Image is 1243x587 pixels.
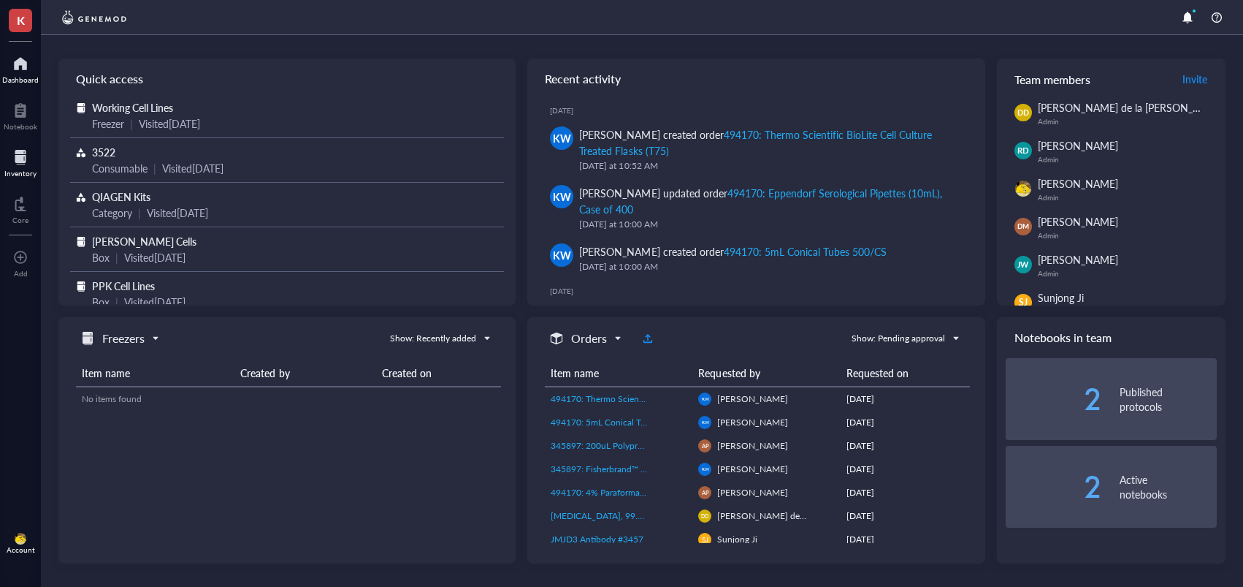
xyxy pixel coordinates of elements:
[1038,193,1217,202] div: Admin
[846,463,965,476] div: [DATE]
[701,513,709,519] span: DD
[376,360,500,387] th: Created on
[12,192,28,224] a: Core
[130,115,133,132] div: |
[579,186,942,216] div: 494170: Eppendorf Serological Pipettes (10mL), Case of 400
[571,330,607,347] h5: Orders
[4,122,37,131] div: Notebook
[551,510,686,523] a: [MEDICAL_DATA], 99.6%, ACS reagent, meets the requirements of Reag.Ph.Eur.
[1038,155,1217,164] div: Admin
[1038,290,1084,305] span: Sunjong Ji
[997,58,1225,99] div: Team members
[846,439,965,452] div: [DATE]
[1006,387,1103,411] div: 2
[551,439,1090,452] span: 345897: 200uL Polypropylene Gel Loading Tips For Universal Pipettes, RNase and DNase Free, Steril...
[1182,67,1208,91] button: Invite
[551,439,686,452] a: 345897: 200uL Polypropylene Gel Loading Tips For Universal Pipettes, RNase and DNase Free, Steril...
[551,416,686,429] a: 494170: 5mL Conical Tubes 500/CS
[717,463,788,475] span: [PERSON_NAME]
[701,489,708,496] span: AP
[1017,259,1029,270] span: JW
[1017,145,1029,157] span: RD
[1038,117,1225,126] div: Admin
[852,332,945,345] div: Show: Pending approval
[139,115,200,132] div: Visited [DATE]
[1120,385,1217,414] div: Published protocols
[115,249,118,265] div: |
[82,393,495,406] div: No items found
[1182,72,1207,86] span: Invite
[539,238,973,280] a: KW[PERSON_NAME] created order494170: 5mL Conical Tubes 500/CS[DATE] at 10:00 AM
[153,160,156,176] div: |
[846,486,965,499] div: [DATE]
[579,159,961,173] div: [DATE] at 10:52 AM
[124,294,186,310] div: Visited [DATE]
[717,416,788,428] span: [PERSON_NAME]
[551,463,686,476] a: 345897: Fisherbrand™ Absorbent Underpads
[527,58,984,99] div: Recent activity
[553,247,571,263] span: KW
[15,533,26,545] img: da48f3c6-a43e-4a2d-aade-5eac0d93827f.jpeg
[551,486,712,499] span: 494170: 4% Paraformaldehyde in PBS 1 L
[1017,221,1029,232] span: DM
[92,249,110,265] div: Box
[92,115,124,132] div: Freezer
[724,244,887,259] div: 494170: 5mL Conical Tubes 500/CS
[2,75,39,84] div: Dashboard
[12,216,28,224] div: Core
[551,416,691,428] span: 494170: 5mL Conical Tubes 500/CS
[1038,252,1118,267] span: [PERSON_NAME]
[579,126,961,159] div: [PERSON_NAME] created order
[702,535,708,544] span: SJ
[1006,475,1103,499] div: 2
[1015,181,1031,197] img: da48f3c6-a43e-4a2d-aade-5eac0d93827f.jpeg
[58,58,516,99] div: Quick access
[124,249,186,265] div: Visited [DATE]
[162,160,223,176] div: Visited [DATE]
[701,420,708,425] span: KW
[692,360,840,387] th: Requested by
[551,510,857,522] span: [MEDICAL_DATA], 99.6%, ACS reagent, meets the requirements of Reag.Ph.Eur.
[92,145,115,159] span: 3522
[551,486,686,499] a: 494170: 4% Paraformaldehyde in PBS 1 L
[701,396,708,401] span: KW
[92,189,150,204] span: QIAGEN Kits
[579,217,961,232] div: [DATE] at 10:00 AM
[4,145,37,178] a: Inventory
[92,279,155,293] span: PPK Cell Lines
[717,510,881,522] span: [PERSON_NAME] de la [PERSON_NAME]
[17,11,25,29] span: K
[14,269,28,278] div: Add
[701,466,708,472] span: KW
[553,189,571,205] span: KW
[1038,231,1217,240] div: Admin
[138,205,141,221] div: |
[841,360,971,387] th: Requested on
[579,127,932,158] div: 494170: Thermo Scientific BioLite Cell Culture Treated Flasks (T75)
[1038,138,1118,153] span: [PERSON_NAME]
[4,99,37,131] a: Notebook
[92,100,173,115] span: Working Cell Lines
[551,393,808,405] span: 494170: Thermo Scientific BioLite Cell Culture Treated Flasks (T75)
[551,393,686,406] a: 494170: Thermo Scientific BioLite Cell Culture Treated Flasks (T75)
[92,205,132,221] div: Category
[234,360,376,387] th: Created by
[717,533,757,545] span: Sunjong Ji
[539,179,973,238] a: KW[PERSON_NAME] updated order494170: Eppendorf Serological Pipettes (10mL), Case of 400[DATE] at ...
[545,360,692,387] th: Item name
[4,169,37,178] div: Inventory
[390,332,476,345] div: Show: Recently added
[553,130,571,146] span: KW
[551,533,643,545] span: JMJD3 Antibody #3457
[579,185,961,217] div: [PERSON_NAME] updated order
[551,533,686,546] a: JMJD3 Antibody #3457
[846,533,965,546] div: [DATE]
[1038,176,1118,191] span: [PERSON_NAME]
[550,106,973,115] div: [DATE]
[1019,296,1028,309] span: SJ
[846,510,965,523] div: [DATE]
[701,442,708,449] span: AP
[58,9,130,26] img: genemod-logo
[1120,472,1217,501] div: Active notebooks
[846,416,965,429] div: [DATE]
